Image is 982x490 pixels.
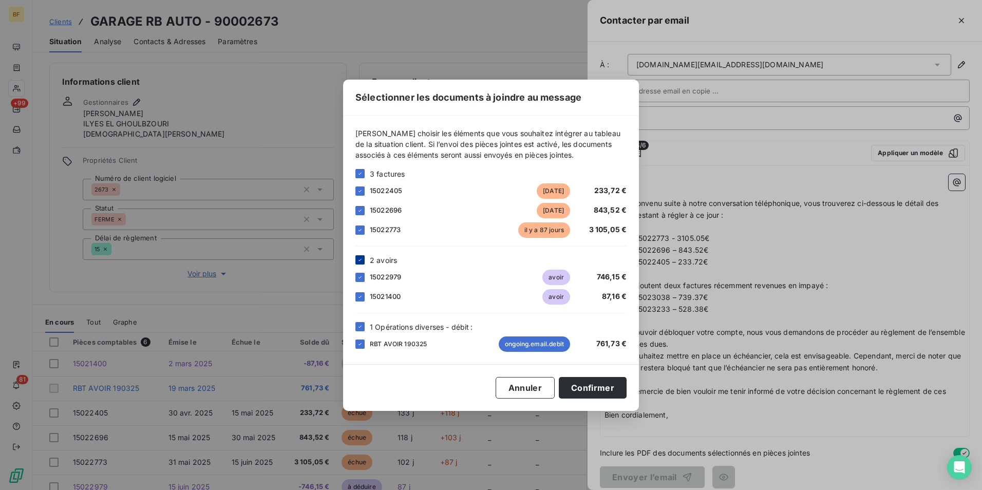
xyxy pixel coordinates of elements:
span: Sélectionner les documents à joindre au message [355,90,581,104]
span: [PERSON_NAME] choisir les éléments que vous souhaitez intégrer au tableau de la situation client.... [355,128,627,160]
span: 2 avoirs [370,255,397,266]
div: Open Intercom Messenger [947,455,972,480]
span: 15021400 [370,292,401,300]
span: il y a 87 jours [518,222,570,238]
button: Annuler [496,377,555,399]
span: ongoing.email.debit [499,336,570,352]
span: 843,52 € [594,205,627,214]
span: 15022979 [370,273,401,281]
button: Confirmer [559,377,627,399]
span: 15022773 [370,225,401,234]
span: 3 factures [370,168,405,179]
span: 3 105,05 € [589,225,627,234]
span: 87,16 € [602,292,627,300]
span: 1 Opérations diverses - débit : [370,322,473,332]
span: avoir [542,270,570,285]
span: RBT AVOIR 190325 [370,340,427,349]
span: 15022696 [370,206,402,214]
span: 233,72 € [594,186,627,195]
span: 746,15 € [597,272,627,281]
span: avoir [542,289,570,305]
span: [DATE] [537,203,570,218]
span: 15022405 [370,186,402,195]
span: [DATE] [537,183,570,199]
span: 761,73 € [596,339,627,348]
